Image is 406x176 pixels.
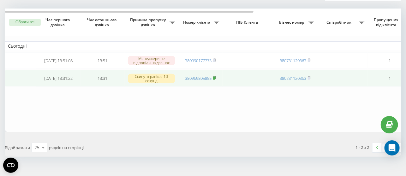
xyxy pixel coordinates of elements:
button: Open CMP widget [3,158,18,173]
a: 380990177773 [185,58,212,63]
td: [DATE] 13:31:22 [36,70,81,87]
div: Менеджери не відповіли на дзвінок [128,56,175,65]
span: Час останнього дзвінка [86,17,120,27]
td: 13:31 [81,70,125,87]
span: Відображати [5,145,30,150]
div: 1 - 2 з 2 [356,144,369,150]
span: ПІБ Клієнта [228,20,268,25]
div: Open Intercom Messenger [385,140,400,155]
div: Скинуто раніше 10 секунд [128,74,175,83]
a: 1 [382,143,391,152]
div: 25 [34,144,39,151]
td: [DATE] 13:51:08 [36,52,81,69]
span: Пропущених від клієнта [371,17,403,27]
a: 380731120363 [280,75,306,81]
td: 13:51 [81,52,125,69]
span: рядків на сторінці [49,145,84,150]
span: Співробітник [320,20,359,25]
button: Обрати всі [9,19,41,26]
span: Причина пропуску дзвінка [128,17,170,27]
span: Бізнес номер [276,20,308,25]
a: 380731120363 [280,58,306,63]
span: Номер клієнта [182,20,214,25]
span: Час першого дзвінка [41,17,75,27]
a: 380969805855 [185,75,212,81]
